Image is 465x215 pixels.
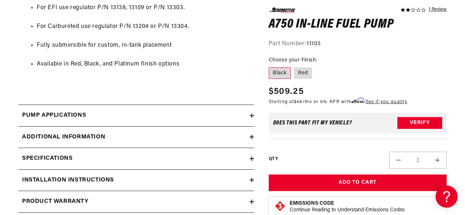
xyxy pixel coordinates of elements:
[22,133,105,142] h2: Additional information
[294,67,312,79] label: Red
[37,60,250,69] li: Available in Red, Black, and Platinum finish options
[18,105,254,126] summary: Pump Applications
[294,100,303,104] span: $46
[22,111,86,120] h2: Pump Applications
[397,117,442,129] button: Verify
[269,85,304,98] span: $509.25
[269,156,278,162] label: QTY
[37,22,250,32] li: For Carbureted use regulator P/N 13204 or P/N 13304.
[18,170,254,191] summary: Installation Instructions
[22,197,89,207] h2: Product warranty
[18,127,254,148] summary: Additional information
[269,98,407,105] p: Starting at /mo or 0% APR with .
[274,200,286,212] img: Emissions code
[351,98,364,103] span: Affirm
[290,200,405,213] button: Emissions CodeContinue Reading to Understand Emissions Codes
[22,154,72,163] h2: Specifications
[290,200,334,206] strong: Emissions Code
[22,176,114,185] h2: Installation Instructions
[366,100,407,104] a: See if you qualify - Learn more about Affirm Financing (opens in modal)
[290,207,405,213] p: Continue Reading to Understand Emissions Codes
[37,3,250,13] li: For EFI use regulator P/N 13138, 13109 or P/N 13303.
[269,175,447,191] button: Add to Cart
[18,191,254,212] summary: Product warranty
[429,7,447,13] a: 1 reviews
[269,39,447,49] div: Part Number:
[37,41,250,50] li: Fully submersible for custom, in-tank placement
[269,56,318,64] legend: Choose your Finish:
[273,120,352,126] div: Does This part fit My vehicle?
[269,67,291,79] label: Black
[269,18,447,30] h1: A750 In-Line Fuel Pump
[18,148,254,169] summary: Specifications
[307,41,321,47] strong: 11103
